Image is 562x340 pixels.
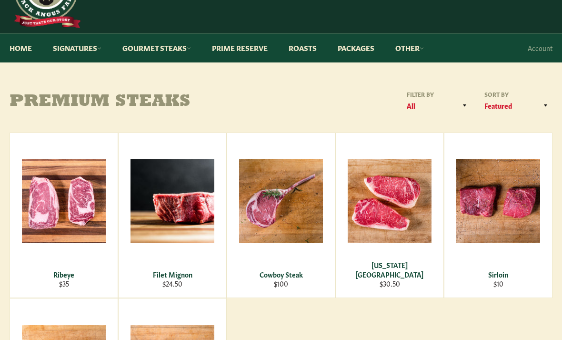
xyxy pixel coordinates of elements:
[386,33,433,62] a: Other
[227,133,335,298] a: Cowboy Steak Cowboy Steak $100
[16,270,112,279] div: Ribeye
[130,159,214,243] img: Filet Mignon
[451,270,546,279] div: Sirloin
[118,133,227,298] a: Filet Mignon Filet Mignon $24.50
[456,159,540,243] img: Sirloin
[10,93,281,112] h1: Premium Steaks
[444,133,552,298] a: Sirloin Sirloin $10
[16,279,112,288] div: $35
[125,270,221,279] div: Filet Mignon
[481,90,552,98] label: Sort by
[113,33,201,62] a: Gourmet Steaks
[43,33,111,62] a: Signatures
[22,159,106,243] img: Ribeye
[523,34,557,62] a: Account
[451,279,546,288] div: $10
[233,279,329,288] div: $100
[403,90,472,98] label: Filter by
[279,33,326,62] a: Roasts
[10,133,118,298] a: Ribeye Ribeye $35
[335,133,444,298] a: New York Strip [US_STATE][GEOGRAPHIC_DATA] $30.50
[328,33,384,62] a: Packages
[239,159,323,243] img: Cowboy Steak
[348,159,432,243] img: New York Strip
[125,279,221,288] div: $24.50
[342,260,438,279] div: [US_STATE][GEOGRAPHIC_DATA]
[202,33,277,62] a: Prime Reserve
[342,279,438,288] div: $30.50
[233,270,329,279] div: Cowboy Steak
